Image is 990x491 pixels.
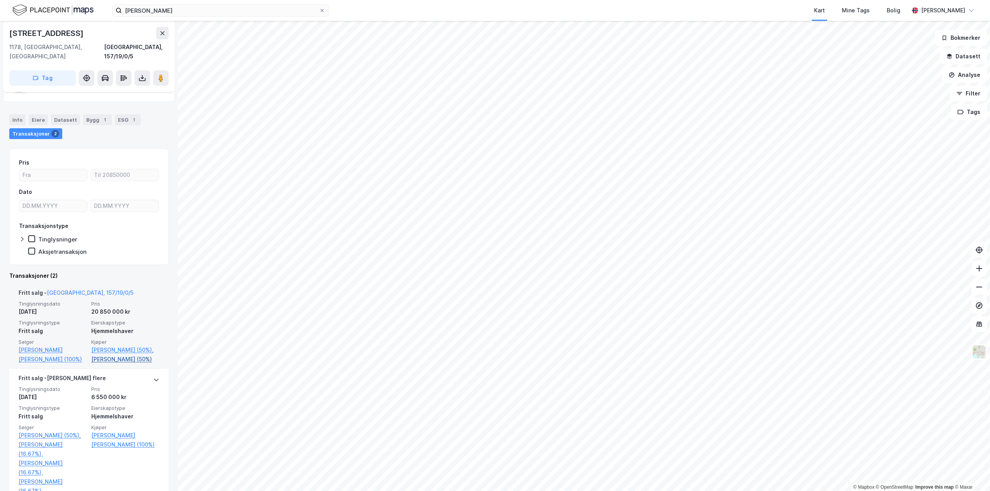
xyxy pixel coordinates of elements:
[19,187,32,197] div: Dato
[38,248,87,255] div: Aksjetransaksjon
[9,27,85,39] div: [STREET_ADDRESS]
[19,440,87,459] a: [PERSON_NAME] (16.67%),
[9,114,26,125] div: Info
[19,412,87,421] div: Fritt salg
[19,301,87,307] span: Tinglysningsdato
[19,424,87,431] span: Selger
[91,431,159,449] a: [PERSON_NAME] [PERSON_NAME] (100%)
[91,392,159,402] div: 6 550 000 kr
[9,70,76,86] button: Tag
[83,114,112,125] div: Bygg
[19,339,87,345] span: Selger
[91,200,159,212] input: DD.MM.YYYY
[19,221,68,231] div: Transaksjonstype
[19,288,133,301] div: Fritt salg -
[951,454,990,491] iframe: Chat Widget
[19,169,87,181] input: Fra
[51,130,59,138] div: 2
[915,484,954,490] a: Improve this map
[9,271,169,280] div: Transaksjoner (2)
[91,412,159,421] div: Hjemmelshaver
[91,307,159,316] div: 20 850 000 kr
[19,326,87,336] div: Fritt salg
[853,484,874,490] a: Mapbox
[19,319,87,326] span: Tinglysningstype
[91,355,159,364] a: [PERSON_NAME] (50%)
[951,104,987,120] button: Tags
[130,116,138,124] div: 1
[91,386,159,392] span: Pris
[122,5,319,16] input: Søk på adresse, matrikkel, gårdeiere, leietakere eller personer
[19,158,29,167] div: Pris
[842,6,870,15] div: Mine Tags
[942,67,987,83] button: Analyse
[972,345,987,359] img: Z
[19,431,87,440] a: [PERSON_NAME] (50%),
[91,326,159,336] div: Hjemmelshaver
[19,386,87,392] span: Tinglysningsdato
[91,405,159,411] span: Eierskapstype
[19,307,87,316] div: [DATE]
[19,392,87,402] div: [DATE]
[921,6,965,15] div: [PERSON_NAME]
[935,30,987,46] button: Bokmerker
[814,6,825,15] div: Kart
[101,116,109,124] div: 1
[47,289,133,296] a: [GEOGRAPHIC_DATA], 157/19/0/5
[104,42,169,61] div: [GEOGRAPHIC_DATA], 157/19/0/5
[12,3,94,17] img: logo.f888ab2527a4732fd821a326f86c7f29.svg
[29,114,48,125] div: Eiere
[19,200,87,212] input: DD.MM.YYYY
[91,424,159,431] span: Kjøper
[887,6,900,15] div: Bolig
[51,114,80,125] div: Datasett
[115,114,141,125] div: ESG
[38,236,77,243] div: Tinglysninger
[91,345,159,355] a: [PERSON_NAME] (50%),
[19,459,87,477] a: [PERSON_NAME] (16.67%),
[19,374,106,386] div: Fritt salg - [PERSON_NAME] flere
[91,319,159,326] span: Eierskapstype
[9,128,62,139] div: Transaksjoner
[91,301,159,307] span: Pris
[91,169,159,181] input: Til 20850000
[9,42,104,61] div: 1178, [GEOGRAPHIC_DATA], [GEOGRAPHIC_DATA]
[950,86,987,101] button: Filter
[91,339,159,345] span: Kjøper
[19,405,87,411] span: Tinglysningstype
[19,345,87,364] a: [PERSON_NAME] [PERSON_NAME] (100%)
[940,49,987,64] button: Datasett
[876,484,913,490] a: OpenStreetMap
